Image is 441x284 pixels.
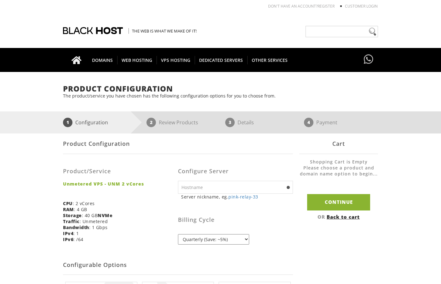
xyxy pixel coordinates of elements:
span: DEDICATED SERVERS [195,56,248,64]
b: Traffic [63,218,80,224]
span: DOMAINS [88,56,117,64]
b: IPv6 [63,236,73,242]
a: pink-relay-33 [228,194,258,200]
b: Storage [63,212,82,218]
a: REGISTER [318,3,335,9]
span: 2 [146,118,156,127]
a: OTHER SERVICES [247,48,292,72]
p: Details [238,118,254,127]
span: OTHER SERVICES [247,56,292,64]
li: Shopping Cart is Empty Please choose a product and domain name option to begin... [299,159,378,183]
h3: Billing Cycle [178,217,293,223]
span: The Web is what we make of it! [129,28,197,34]
b: RAM [63,206,74,212]
p: Configuration [75,118,108,127]
a: VPS HOSTING [157,48,195,72]
h3: Product/Service [63,168,173,175]
a: Back to cart [327,214,360,220]
p: Review Products [159,118,198,127]
div: Product Configuration [63,133,293,154]
span: WEB HOSTING [117,56,157,64]
small: Server nickname, eg. [181,194,293,200]
b: IPv4 [63,230,73,236]
p: The product/service you have chosen has the following configuration options for you to choose from. [63,93,378,99]
a: Customer Login [345,3,378,9]
a: DEDICATED SERVERS [195,48,248,72]
h2: Configurable Options [63,256,293,275]
span: 3 [225,118,235,127]
input: Need help? [306,26,378,37]
a: Have questions? [362,48,375,71]
div: OR [299,214,378,220]
a: WEB HOSTING [117,48,157,72]
div: : 2 vCores : 4 GB : 40 GB : Unmetered : 1 Gbps : 1 : /64 [63,159,178,247]
span: 1 [63,118,72,127]
b: Bandwidth [63,224,89,230]
b: CPU [63,200,73,206]
h3: Configure Server [178,168,293,175]
b: NVMe [98,212,112,218]
input: Hostname [178,181,293,194]
strong: Unmetered VPS - UNM 2 vCores [63,181,173,187]
h1: Product Configuration [63,85,378,93]
div: Cart [299,133,378,154]
a: DOMAINS [88,48,117,72]
input: Continue [307,194,370,210]
span: VPS HOSTING [157,56,195,64]
p: Payment [316,118,337,127]
li: Don't have an account? [259,3,335,9]
span: 4 [304,118,313,127]
a: Go to homepage [65,48,88,72]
